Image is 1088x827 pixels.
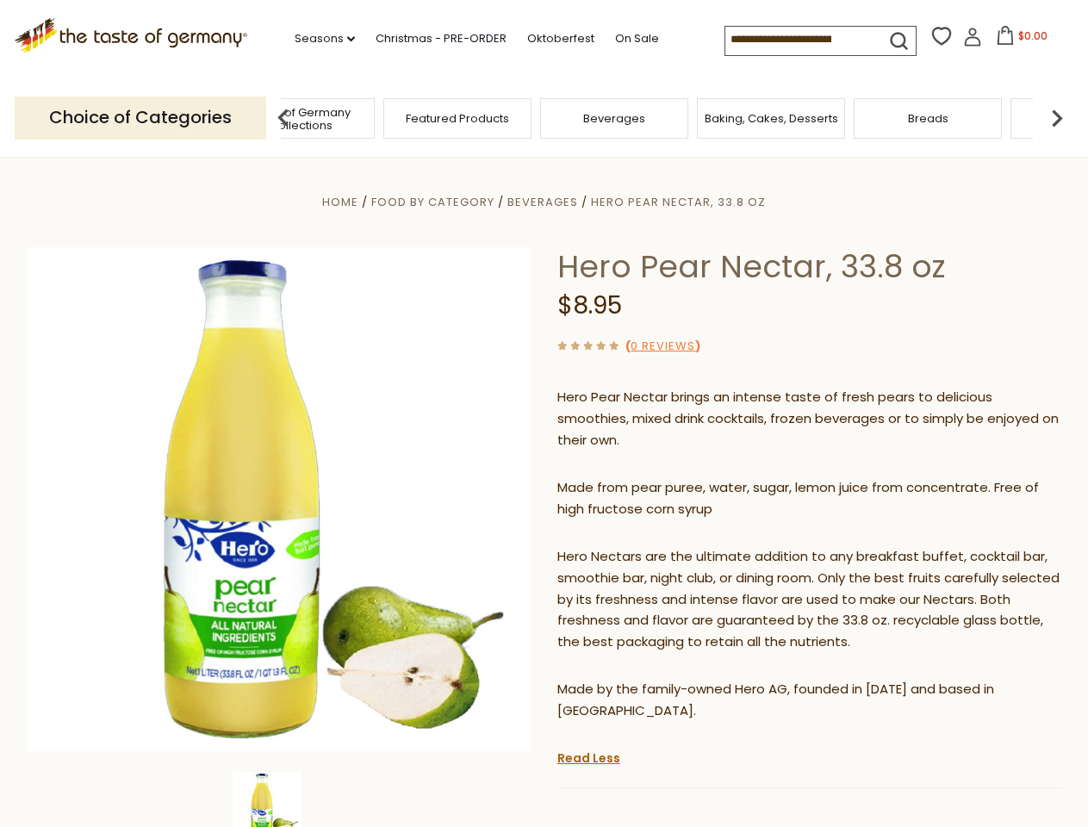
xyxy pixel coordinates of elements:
a: On Sale [615,29,659,48]
img: previous arrow [266,101,301,135]
a: Breads [908,112,948,125]
p: Hero Nectars are the ultimate addition to any breakfast buffet, cocktail bar, smoothie bar, night... [557,546,1061,654]
img: next arrow [1040,101,1074,135]
a: Beverages [507,194,578,210]
a: 0 Reviews [631,338,695,356]
p: Choice of Categories [15,96,266,139]
p: Hero Pear Nectar brings an intense taste of fresh pears to delicious smoothies, mixed drink cockt... [557,387,1061,451]
a: Taste of Germany Collections [232,106,370,132]
a: Christmas - PRE-ORDER [376,29,507,48]
span: $0.00 [1018,28,1048,43]
a: Featured Products [406,112,509,125]
a: Oktoberfest [527,29,594,48]
span: $8.95 [557,289,622,322]
a: Home [322,194,358,210]
button: $0.00 [985,26,1059,52]
img: Hero Pear Nectar, 33.8 oz [28,247,532,751]
span: ( ) [625,338,700,354]
a: Food By Category [371,194,494,210]
p: Made by the family-owned Hero AG, founded in [DATE] and based in [GEOGRAPHIC_DATA]. [557,679,1061,722]
a: Seasons [295,29,355,48]
a: Read Less [557,749,620,767]
a: Hero Pear Nectar, 33.8 oz [591,194,766,210]
p: Made from pear puree, water, sugar, lemon juice from concentrate. Free of high fructose corn syrup​ [557,477,1061,520]
a: Baking, Cakes, Desserts [705,112,838,125]
a: Beverages [583,112,645,125]
h1: Hero Pear Nectar, 33.8 oz [557,247,1061,286]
